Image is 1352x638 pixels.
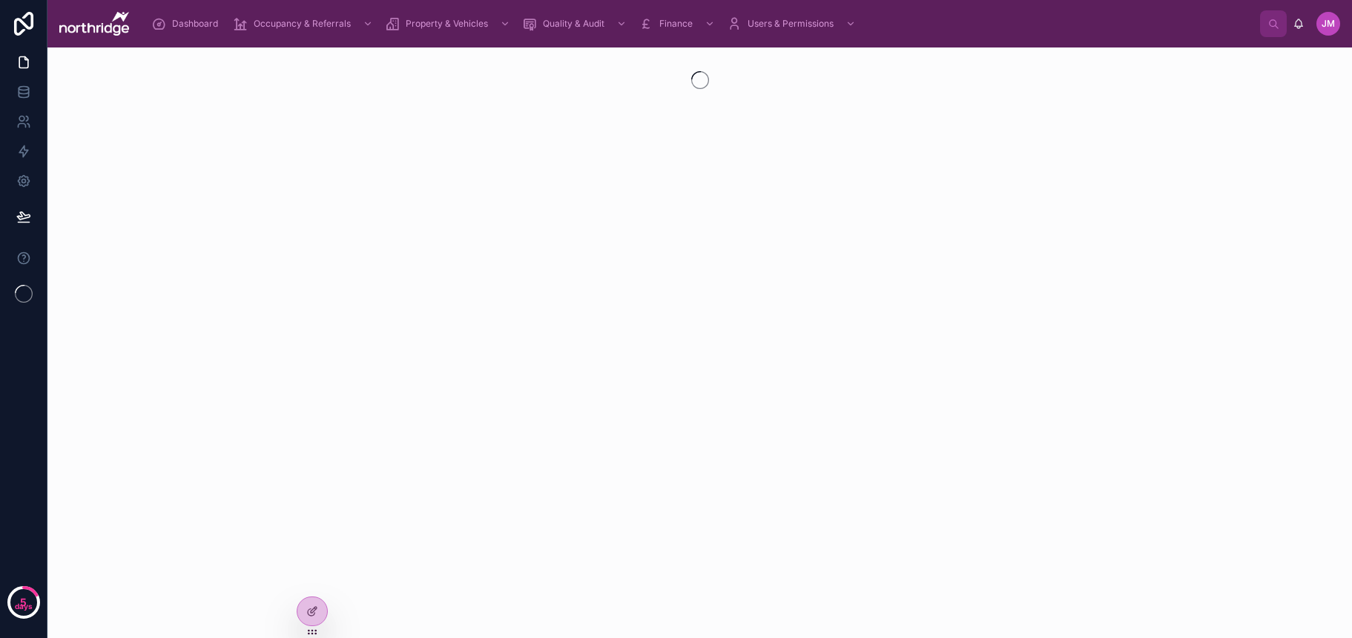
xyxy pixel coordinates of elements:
[406,18,488,30] span: Property & Vehicles
[254,18,351,30] span: Occupancy & Referrals
[15,601,33,613] p: days
[634,10,722,37] a: Finance
[722,10,863,37] a: Users & Permissions
[172,18,218,30] span: Dashboard
[1322,18,1335,30] span: JM
[380,10,518,37] a: Property & Vehicles
[20,595,27,610] p: 5
[748,18,834,30] span: Users & Permissions
[659,18,693,30] span: Finance
[543,18,604,30] span: Quality & Audit
[147,10,228,37] a: Dashboard
[59,12,129,36] img: App logo
[228,10,380,37] a: Occupancy & Referrals
[141,7,1260,40] div: scrollable content
[518,10,634,37] a: Quality & Audit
